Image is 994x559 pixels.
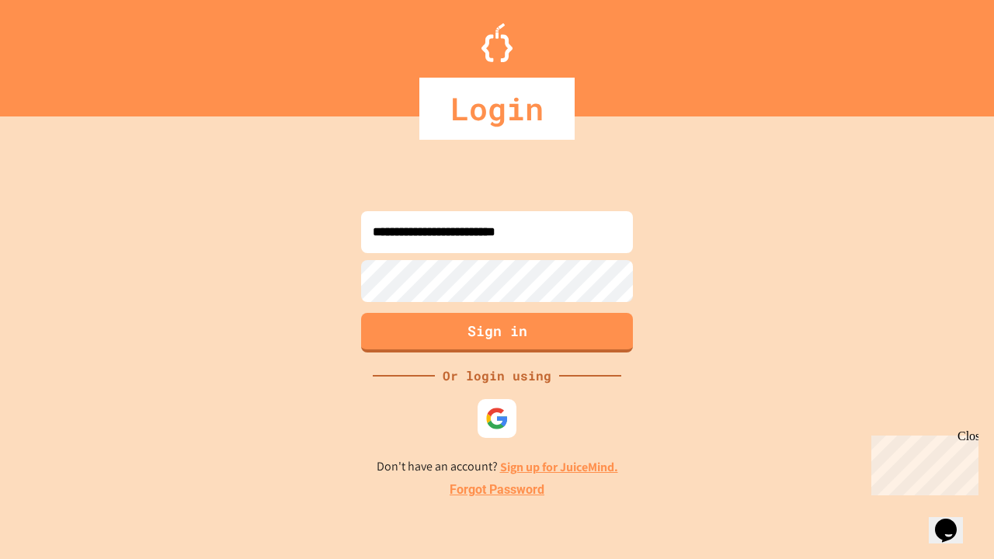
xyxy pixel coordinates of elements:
a: Forgot Password [450,481,544,499]
button: Sign in [361,313,633,352]
img: google-icon.svg [485,407,509,430]
div: Login [419,78,575,140]
img: Logo.svg [481,23,513,62]
iframe: chat widget [929,497,978,543]
div: Chat with us now!Close [6,6,107,99]
iframe: chat widget [865,429,978,495]
div: Or login using [435,366,559,385]
a: Sign up for JuiceMind. [500,459,618,475]
p: Don't have an account? [377,457,618,477]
